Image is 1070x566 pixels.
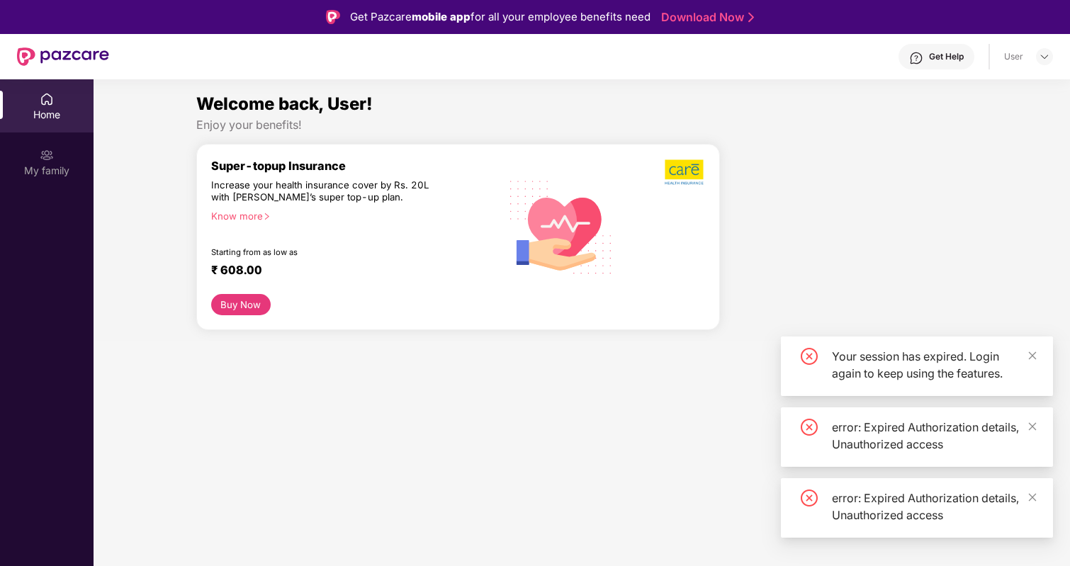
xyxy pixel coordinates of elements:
div: error: Expired Authorization details, Unauthorized access [832,489,1036,523]
span: close-circle [801,348,818,365]
img: svg+xml;base64,PHN2ZyBpZD0iSGVscC0zMngzMiIgeG1sbnM9Imh0dHA6Ly93d3cudzMub3JnLzIwMDAvc3ZnIiB3aWR0aD... [909,51,923,65]
img: b5dec4f62d2307b9de63beb79f102df3.png [665,159,705,186]
div: Know more [211,210,491,220]
button: Buy Now [211,294,271,315]
img: svg+xml;base64,PHN2ZyB3aWR0aD0iMjAiIGhlaWdodD0iMjAiIHZpZXdCb3g9IjAgMCAyMCAyMCIgZmlsbD0ibm9uZSIgeG... [40,148,54,162]
img: Stroke [748,10,754,25]
div: Get Pazcare for all your employee benefits need [350,9,651,26]
span: close [1027,421,1037,431]
div: Increase your health insurance cover by Rs. 20L with [PERSON_NAME]’s super top-up plan. [211,179,438,204]
span: Welcome back, User! [196,94,373,114]
img: New Pazcare Logo [17,47,109,66]
a: Download Now [661,10,750,25]
span: right [263,213,271,220]
div: Starting from as low as [211,247,439,257]
span: close-circle [801,489,818,506]
div: ₹ 608.00 [211,263,485,280]
div: Enjoy your benefits! [196,118,967,132]
span: close [1027,351,1037,361]
div: Your session has expired. Login again to keep using the features. [832,348,1036,382]
img: svg+xml;base64,PHN2ZyBpZD0iRHJvcGRvd24tMzJ4MzIiIHhtbG5zPSJodHRwOi8vd3d3LnczLm9yZy8yMDAwL3N2ZyIgd2... [1039,51,1050,62]
img: Logo [326,10,340,24]
img: svg+xml;base64,PHN2ZyB4bWxucz0iaHR0cDovL3d3dy53My5vcmcvMjAwMC9zdmciIHhtbG5zOnhsaW5rPSJodHRwOi8vd3... [500,164,623,289]
div: Get Help [929,51,964,62]
div: error: Expired Authorization details, Unauthorized access [832,419,1036,453]
strong: mobile app [412,10,471,23]
span: close [1027,492,1037,502]
div: User [1004,51,1023,62]
img: svg+xml;base64,PHN2ZyBpZD0iSG9tZSIgeG1sbnM9Imh0dHA6Ly93d3cudzMub3JnLzIwMDAvc3ZnIiB3aWR0aD0iMjAiIG... [40,92,54,106]
span: close-circle [801,419,818,436]
div: Super-topup Insurance [211,159,500,173]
